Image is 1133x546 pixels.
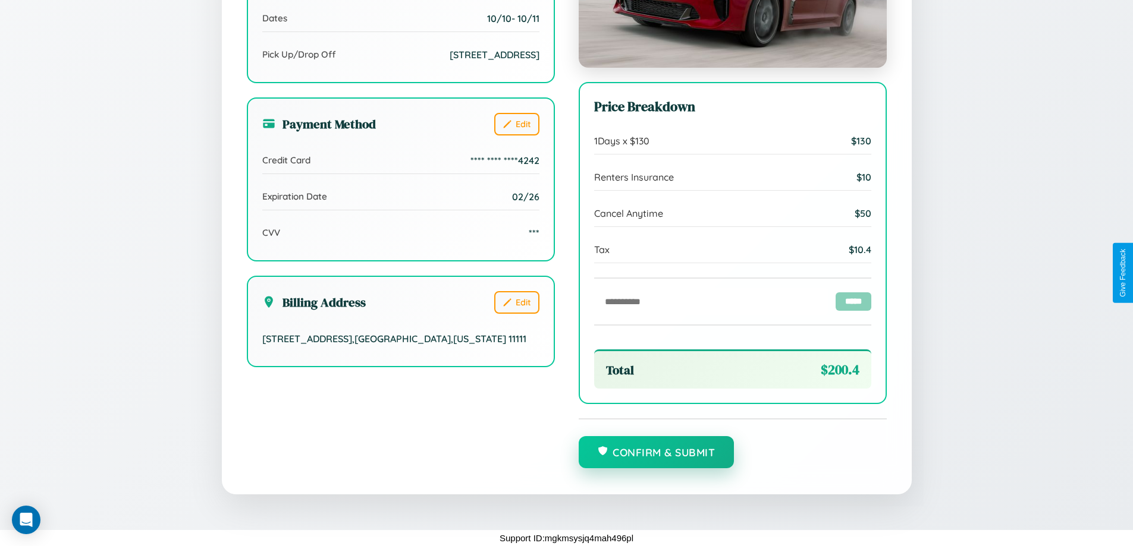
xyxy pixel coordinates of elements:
h3: Price Breakdown [594,97,871,116]
button: Confirm & Submit [579,436,735,468]
span: $ 10.4 [849,244,871,255]
span: Cancel Anytime [594,207,663,219]
button: Edit [494,291,539,314]
span: $ 50 [855,207,871,219]
div: Give Feedback [1119,249,1127,297]
span: $ 200.4 [821,361,859,379]
span: Renters Insurance [594,171,674,183]
span: [STREET_ADDRESS] [450,49,539,61]
span: Tax [594,244,610,255]
span: $ 130 [851,135,871,147]
span: Expiration Date [262,191,327,202]
span: Total [606,361,634,378]
span: 02/26 [512,191,539,203]
div: Open Intercom Messenger [12,506,40,534]
span: Credit Card [262,154,310,166]
button: Edit [494,113,539,135]
span: Pick Up/Drop Off [262,49,336,60]
span: 10 / 10 - 10 / 11 [487,12,539,24]
span: [STREET_ADDRESS] , [GEOGRAPHIC_DATA] , [US_STATE] 11111 [262,333,526,345]
span: CVV [262,227,280,238]
h3: Payment Method [262,115,376,132]
span: 1 Days x $ 130 [594,135,649,147]
h3: Billing Address [262,293,366,311]
p: Support ID: mgkmsysjq4mah496pl [500,530,633,546]
span: Dates [262,12,287,24]
span: $ 10 [856,171,871,183]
